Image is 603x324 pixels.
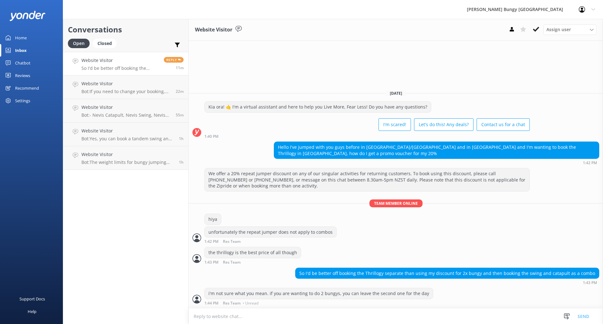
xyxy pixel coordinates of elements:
[414,118,473,131] button: Let's do this! Any deals?
[583,281,597,285] strong: 1:43 PM
[15,44,27,57] div: Inbox
[63,146,188,170] a: Website VisitorBot:The weight limits for bungy jumping vary by location: - Kawarau Bridge Bungy: ...
[205,227,336,237] div: unfortunately the repeat jumper does not apply to combos
[204,239,337,244] div: Aug 31 2025 01:42pm (UTC +12:00) Pacific/Auckland
[68,24,184,36] h2: Conversations
[63,75,188,99] a: Website VisitorBot:If you need to change your booking, please give us a call on [PHONE_NUMBER], [...
[81,159,174,165] p: Bot: The weight limits for bungy jumping vary by location: - Kawarau Bridge Bungy: 35kg min/235kg...
[81,127,174,134] h4: Website Visitor
[205,288,433,299] div: i'm not sure what you mean. if you are wanting to do 2 bungys, you can leave the second one for t...
[81,112,171,118] p: Bot: - Nevis Catapult, Nevis Swing, Nevis Bungy: Please allow 4 hours for all Nevis activities. -...
[205,102,431,112] div: Kia ora! 🤙 I'm a virtual assistant and here to help you Live More, Fear Less! Do you have any que...
[28,305,36,318] div: Help
[81,136,174,142] p: Bot: Yes, you can book a tandem swing and a single bungy. For the tandem swing, reserve two indiv...
[204,260,301,265] div: Aug 31 2025 01:43pm (UTC +12:00) Pacific/Auckland
[19,293,45,305] div: Support Docs
[543,25,597,35] div: Assign User
[379,118,411,131] button: I'm scared!
[195,26,232,34] h3: Website Visitor
[296,268,599,279] div: So I'd be better off booking the Thrillogy separate than using my discount for 2x bungy and then ...
[15,57,30,69] div: Chatbot
[93,39,117,48] div: Closed
[295,280,599,285] div: Aug 31 2025 01:43pm (UTC +12:00) Pacific/Auckland
[179,136,184,141] span: Aug 31 2025 12:47pm (UTC +12:00) Pacific/Auckland
[81,89,171,94] p: Bot: If you need to change your booking, please give us a call on [PHONE_NUMBER], [PHONE_NUMBER] ...
[81,65,159,71] p: So I'd be better off booking the Thrillogy separate than using my discount for 2x bungy and then ...
[68,39,90,48] div: Open
[386,91,406,96] span: [DATE]
[204,260,219,265] strong: 1:43 PM
[15,31,27,44] div: Home
[546,26,571,33] span: Assign user
[243,301,258,305] span: • Unread
[205,247,301,258] div: the thrillogy is the best price of all though
[223,240,241,244] span: Res Team
[204,134,530,138] div: Aug 31 2025 01:40pm (UTC +12:00) Pacific/Auckland
[81,57,159,64] h4: Website Visitor
[477,118,530,131] button: Contact us for a chat
[205,214,221,225] div: hiya
[176,89,184,94] span: Aug 31 2025 01:33pm (UTC +12:00) Pacific/Auckland
[9,11,46,21] img: yonder-white-logo.png
[15,94,30,107] div: Settings
[204,240,219,244] strong: 1:42 PM
[204,301,219,305] strong: 1:44 PM
[63,52,188,75] a: Website VisitorSo I'd be better off booking the Thrillogy separate than using my discount for 2x ...
[274,142,599,159] div: Hello I've jumped with you guys before in [GEOGRAPHIC_DATA]/[GEOGRAPHIC_DATA] and in [GEOGRAPHIC_...
[63,123,188,146] a: Website VisitorBot:Yes, you can book a tandem swing and a single bungy. For the tandem swing, res...
[15,69,30,82] div: Reviews
[176,112,184,118] span: Aug 31 2025 01:00pm (UTC +12:00) Pacific/Auckland
[179,159,184,165] span: Aug 31 2025 12:42pm (UTC +12:00) Pacific/Auckland
[164,57,184,63] span: Reply
[15,82,39,94] div: Recommend
[81,151,174,158] h4: Website Visitor
[68,40,93,47] a: Open
[176,65,184,70] span: Aug 31 2025 01:43pm (UTC +12:00) Pacific/Auckland
[583,161,597,165] strong: 1:42 PM
[223,260,241,265] span: Res Team
[81,80,171,87] h4: Website Visitor
[369,199,423,207] span: Team member online
[274,160,599,165] div: Aug 31 2025 01:42pm (UTC +12:00) Pacific/Auckland
[223,301,241,305] span: Res Team
[93,40,120,47] a: Closed
[204,135,219,138] strong: 1:40 PM
[81,104,171,111] h4: Website Visitor
[204,301,433,305] div: Aug 31 2025 01:44pm (UTC +12:00) Pacific/Auckland
[63,99,188,123] a: Website VisitorBot:- Nevis Catapult, Nevis Swing, Nevis Bungy: Please allow 4 hours for all Nevis...
[205,168,529,191] div: We offer a 20% repeat jumper discount on any of our singular activities for returning customers. ...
